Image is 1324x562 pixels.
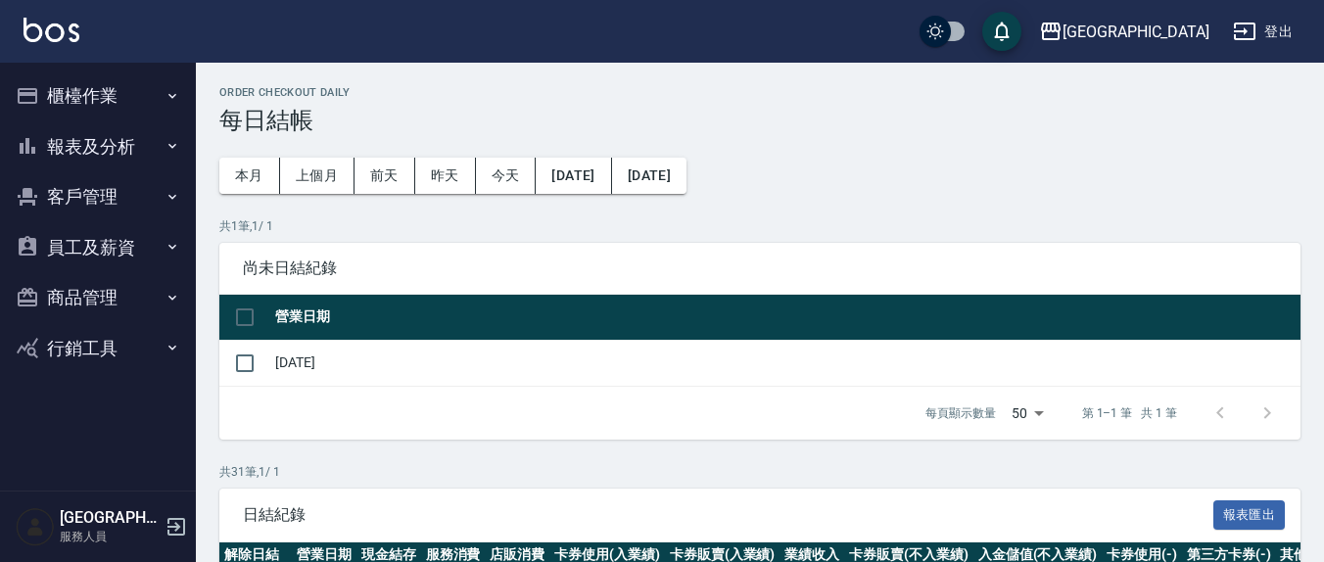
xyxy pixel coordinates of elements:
p: 服務人員 [60,528,160,545]
h2: Order checkout daily [219,86,1300,99]
a: 報表匯出 [1213,504,1286,523]
h5: [GEOGRAPHIC_DATA] [60,508,160,528]
button: 客戶管理 [8,171,188,222]
button: 上個月 [280,158,355,194]
p: 每頁顯示數量 [925,404,996,422]
button: 今天 [476,158,537,194]
p: 共 1 筆, 1 / 1 [219,217,1300,235]
div: [GEOGRAPHIC_DATA] [1063,20,1209,44]
div: 50 [1004,387,1051,440]
button: 員工及薪資 [8,222,188,273]
button: 前天 [355,158,415,194]
button: 報表匯出 [1213,500,1286,531]
button: 登出 [1225,14,1300,50]
td: [DATE] [270,340,1300,386]
button: 本月 [219,158,280,194]
p: 第 1–1 筆 共 1 筆 [1082,404,1177,422]
span: 日結紀錄 [243,505,1213,525]
button: [GEOGRAPHIC_DATA] [1031,12,1217,52]
button: 商品管理 [8,272,188,323]
span: 尚未日結紀錄 [243,258,1277,278]
button: 報表及分析 [8,121,188,172]
h3: 每日結帳 [219,107,1300,134]
button: [DATE] [612,158,686,194]
button: 行銷工具 [8,323,188,374]
button: [DATE] [536,158,611,194]
img: Person [16,507,55,546]
button: 櫃檯作業 [8,70,188,121]
button: save [982,12,1021,51]
button: 昨天 [415,158,476,194]
img: Logo [24,18,79,42]
p: 共 31 筆, 1 / 1 [219,463,1300,481]
th: 營業日期 [270,295,1300,341]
